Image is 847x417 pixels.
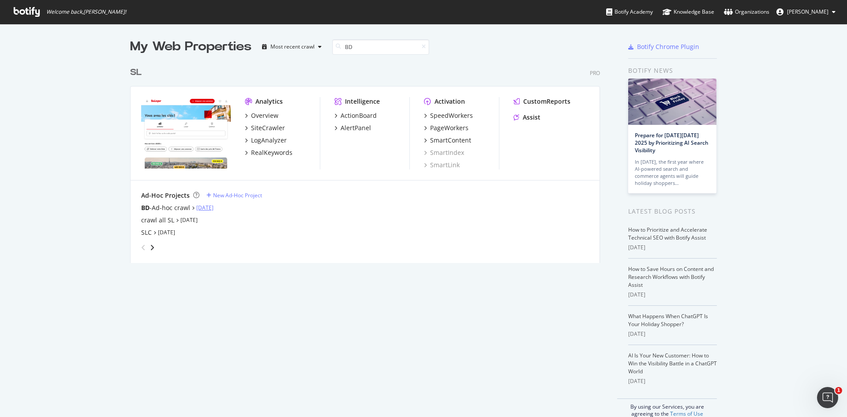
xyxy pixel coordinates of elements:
div: RealKeywords [251,148,292,157]
span: 1 [835,387,842,394]
a: LogAnalyzer [245,136,287,145]
div: CustomReports [523,97,570,106]
a: SiteCrawler [245,124,285,132]
img: Prepare for Black Friday 2025 by Prioritizing AI Search Visibility [628,79,716,125]
div: Botify news [628,66,717,75]
a: CustomReports [513,97,570,106]
div: Pro [590,69,600,77]
a: ActionBoard [334,111,377,120]
div: angle-left [138,240,149,255]
a: Botify Chrome Plugin [628,42,699,51]
div: -Ad-hoc crawl [141,203,190,212]
a: SLC [141,228,152,237]
div: In [DATE], the first year where AI-powered search and commerce agents will guide holiday shoppers… [635,158,710,187]
div: ActionBoard [341,111,377,120]
a: [DATE] [180,216,198,224]
a: PageWorkers [424,124,468,132]
div: Overview [251,111,278,120]
div: [DATE] [628,244,717,252]
div: grid [130,56,607,263]
a: AlertPanel [334,124,371,132]
a: SmartIndex [424,148,464,157]
div: Knowledge Base [663,8,714,16]
a: New Ad-Hoc Project [206,192,262,199]
div: Botify Chrome Plugin [637,42,699,51]
a: How to Save Hours on Content and Research Workflows with Botify Assist [628,265,714,289]
div: SmartContent [430,136,471,145]
a: Overview [245,111,278,120]
a: SmartContent [424,136,471,145]
div: angle-right [149,243,155,252]
input: Search [332,39,429,55]
div: New Ad-Hoc Project [213,192,262,199]
div: Organizations [724,8,769,16]
div: Latest Blog Posts [628,207,717,216]
div: My Web Properties [130,38,251,56]
div: SL [130,66,142,79]
div: [DATE] [628,291,717,299]
div: [DATE] [628,377,717,385]
a: [DATE] [158,229,175,236]
div: Assist [523,113,540,122]
img: seloger.com [141,97,231,169]
div: SpeedWorkers [430,111,473,120]
div: Analytics [255,97,283,106]
a: RealKeywords [245,148,292,157]
b: BD [141,203,150,212]
a: What Happens When ChatGPT Is Your Holiday Shopper? [628,312,708,328]
button: [PERSON_NAME] [769,5,843,19]
a: How to Prioritize and Accelerate Technical SEO with Botify Assist [628,226,707,241]
span: Yannick Laurent [787,8,828,15]
a: SpeedWorkers [424,111,473,120]
div: Most recent crawl [270,44,315,49]
a: BD-Ad-hoc crawl [141,203,190,212]
a: SmartLink [424,161,460,169]
a: SL [130,66,145,79]
div: LogAnalyzer [251,136,287,145]
div: SiteCrawler [251,124,285,132]
a: Prepare for [DATE][DATE] 2025 by Prioritizing AI Search Visibility [635,131,708,154]
a: Assist [513,113,540,122]
a: crawl all SL [141,216,174,225]
div: [DATE] [628,330,717,338]
iframe: Intercom live chat [817,387,838,408]
a: [DATE] [196,204,214,211]
button: Most recent crawl [259,40,325,54]
div: Intelligence [345,97,380,106]
div: AlertPanel [341,124,371,132]
a: AI Is Your New Customer: How to Win the Visibility Battle in a ChatGPT World [628,352,717,375]
div: Activation [435,97,465,106]
div: Ad-Hoc Projects [141,191,190,200]
span: Welcome back, [PERSON_NAME] ! [46,8,126,15]
div: PageWorkers [430,124,468,132]
div: Botify Academy [606,8,653,16]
